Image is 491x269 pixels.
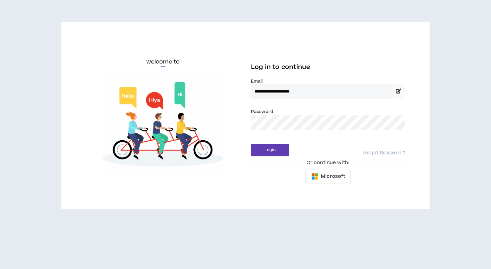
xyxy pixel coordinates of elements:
span: Or continue with: [302,159,354,167]
label: Email [251,78,405,84]
h6: welcome to [146,58,180,66]
label: Password [251,109,273,115]
img: Welcome to Wripple [86,77,240,174]
span: Log in to continue [251,63,310,71]
button: Microsoft [306,170,351,183]
button: Login [251,144,289,156]
span: Microsoft [321,173,345,180]
a: Forgot Password? [362,150,405,156]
